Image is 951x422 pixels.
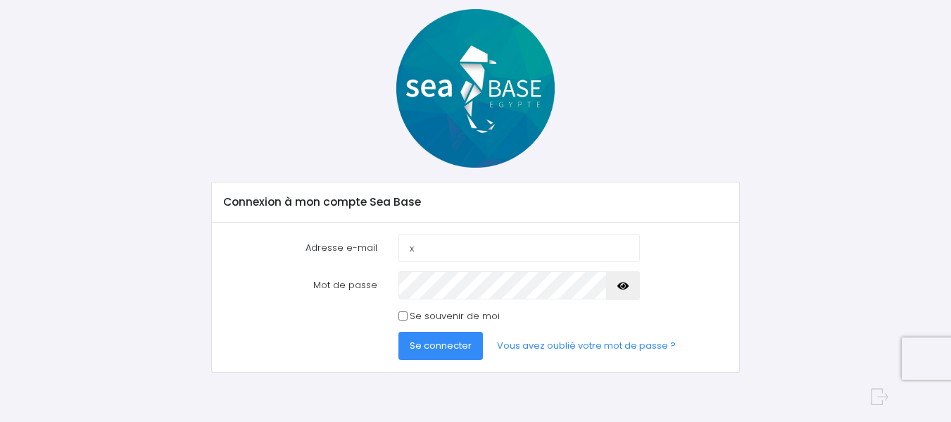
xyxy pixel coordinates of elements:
button: Se connecter [398,332,483,360]
span: Se connecter [410,339,472,352]
label: Mot de passe [213,271,388,299]
div: Connexion à mon compte Sea Base [212,182,739,222]
label: Se souvenir de moi [410,309,500,323]
a: Vous avez oublié votre mot de passe ? [486,332,687,360]
label: Adresse e-mail [213,234,388,262]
